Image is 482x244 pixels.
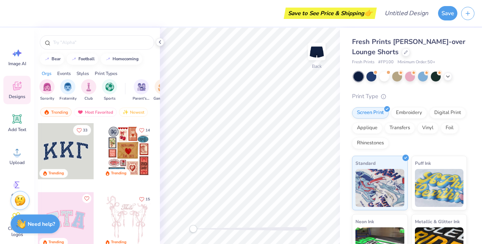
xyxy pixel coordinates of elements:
button: Save [438,6,457,20]
div: filter for Fraternity [59,79,77,102]
button: filter button [102,79,117,102]
button: filter button [153,79,171,102]
div: filter for Club [81,79,96,102]
span: Neon Ink [355,217,374,225]
span: # FP100 [378,59,394,66]
img: trend_line.gif [71,57,77,61]
span: 👉 [364,8,372,17]
div: Back [312,63,322,70]
span: Designs [9,94,25,100]
img: Sorority Image [43,83,52,91]
button: filter button [81,79,96,102]
div: Transfers [385,122,415,134]
div: Applique [352,122,382,134]
div: Orgs [42,70,52,77]
span: 15 [146,197,150,201]
button: filter button [39,79,55,102]
div: Most Favorited [74,108,117,117]
img: Fraternity Image [64,83,72,91]
div: Trending [111,170,127,176]
span: Puff Ink [415,159,431,167]
img: trending.gif [44,109,50,115]
span: Add Text [8,127,26,133]
div: filter for Parent's Weekend [133,79,150,102]
div: Newest [119,108,148,117]
div: football [78,57,95,61]
div: filter for Sports [102,79,117,102]
button: Like [136,194,153,204]
button: Like [73,125,91,135]
div: Digital Print [429,107,466,119]
img: Back [309,44,324,59]
span: Fresh Prints [352,59,374,66]
img: newest.gif [122,109,128,115]
span: Game Day [153,96,171,102]
strong: Need help? [28,221,55,228]
button: filter button [133,79,150,102]
span: Image AI [8,61,26,67]
button: football [67,53,98,65]
span: Club [85,96,93,102]
div: Styles [77,70,89,77]
span: Upload [9,160,25,166]
img: Club Image [85,83,93,91]
span: 14 [146,128,150,132]
div: Rhinestones [352,138,389,149]
img: Game Day Image [158,83,167,91]
div: Accessibility label [189,225,197,233]
input: Untitled Design [379,6,434,21]
div: homecoming [113,57,139,61]
div: Print Types [95,70,117,77]
span: Sorority [40,96,54,102]
input: Try "Alpha" [52,39,149,46]
img: trend_line.gif [105,57,111,61]
span: Clipart & logos [5,225,30,238]
div: Embroidery [391,107,427,119]
img: most_fav.gif [77,109,83,115]
div: bear [52,57,61,61]
button: Like [136,125,153,135]
button: homecoming [101,53,142,65]
img: Puff Ink [415,169,464,207]
div: Vinyl [417,122,438,134]
div: Save to See Price & Shipping [286,8,375,19]
div: Print Type [352,92,467,101]
button: filter button [59,79,77,102]
div: Trending [40,108,72,117]
div: Events [57,70,71,77]
span: Minimum Order: 50 + [397,59,435,66]
div: filter for Game Day [153,79,171,102]
div: filter for Sorority [39,79,55,102]
div: Trending [49,170,64,176]
span: Parent's Weekend [133,96,150,102]
span: Metallic & Glitter Ink [415,217,460,225]
img: Sports Image [105,83,114,91]
img: Standard [355,169,404,207]
span: Standard [355,159,376,167]
div: Foil [441,122,459,134]
span: Fraternity [59,96,77,102]
button: bear [40,53,64,65]
div: Screen Print [352,107,389,119]
button: Like [82,194,91,203]
span: Sports [104,96,116,102]
img: trend_line.gif [44,57,50,61]
span: 33 [83,128,88,132]
span: Fresh Prints [PERSON_NAME]-over Lounge Shorts [352,37,465,56]
img: Parent's Weekend Image [137,83,146,91]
